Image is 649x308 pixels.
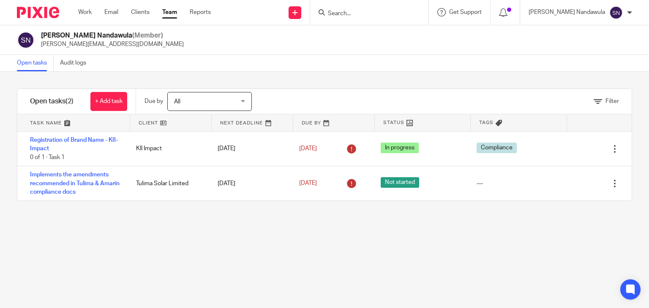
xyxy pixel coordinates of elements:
a: Implements the amendments recommended in Tulima & Amarin compliance docs [30,172,120,195]
span: 0 of 1 · Task 1 [30,154,65,160]
a: Email [104,8,118,16]
span: [DATE] [299,146,317,151]
span: Not started [381,177,419,188]
p: Due by [145,97,163,105]
div: --- [477,179,483,188]
h1: Open tasks [30,97,74,106]
a: + Add task [90,92,127,111]
p: [PERSON_NAME] Nandawula [529,8,605,16]
img: svg%3E [609,6,623,19]
span: Tags [479,119,494,126]
span: [DATE] [299,180,317,186]
img: svg%3E [17,31,35,49]
img: Pixie [17,7,59,18]
a: Team [162,8,177,16]
span: Status [383,119,404,126]
span: (Member) [132,32,163,39]
span: Compliance [477,143,517,153]
a: Work [78,8,92,16]
div: [DATE] [209,175,291,192]
span: Get Support [449,9,482,15]
a: Open tasks [17,55,54,71]
div: [DATE] [209,140,291,157]
input: Search [327,10,403,18]
div: Tulima Solar Limited [128,175,209,192]
a: Reports [190,8,211,16]
a: Audit logs [60,55,93,71]
div: KII Impact [128,140,209,157]
h2: [PERSON_NAME] Nandawula [41,31,184,40]
span: (2) [65,98,74,105]
p: [PERSON_NAME][EMAIL_ADDRESS][DOMAIN_NAME] [41,40,184,49]
span: All [174,99,180,105]
a: Registration of Brand Name - KII-Impact [30,137,118,151]
a: Clients [131,8,150,16]
span: Filter [605,98,619,104]
span: In progress [381,143,419,153]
